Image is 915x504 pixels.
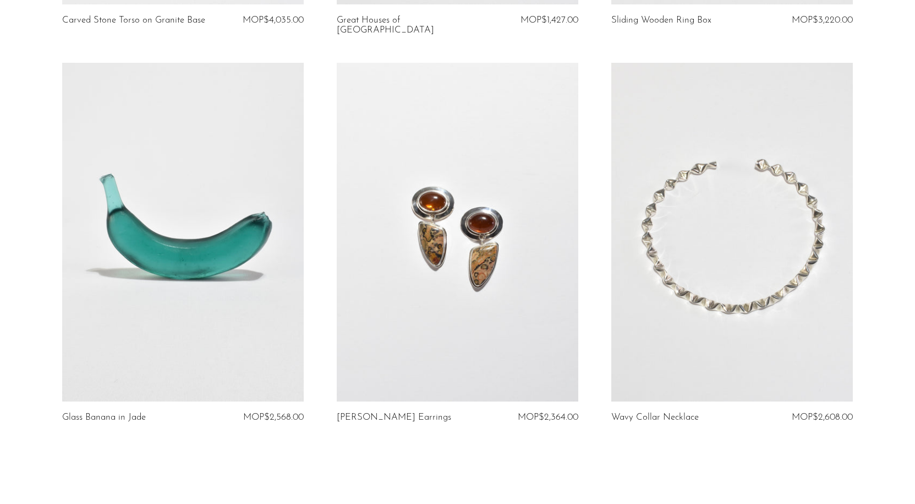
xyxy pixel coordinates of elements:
[62,413,146,422] a: Glass Banana in Jade
[243,413,304,422] span: MOP$2,568.00
[792,413,853,422] span: MOP$2,608.00
[337,15,499,36] a: Great Houses of [GEOGRAPHIC_DATA]
[337,413,451,422] a: [PERSON_NAME] Earrings
[243,15,304,25] span: MOP$4,035.00
[518,413,578,422] span: MOP$2,364.00
[611,413,699,422] a: Wavy Collar Necklace
[611,15,711,25] a: Sliding Wooden Ring Box
[792,15,853,25] span: MOP$3,220.00
[520,15,578,25] span: MOP$1,427.00
[62,15,205,25] a: Carved Stone Torso on Granite Base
